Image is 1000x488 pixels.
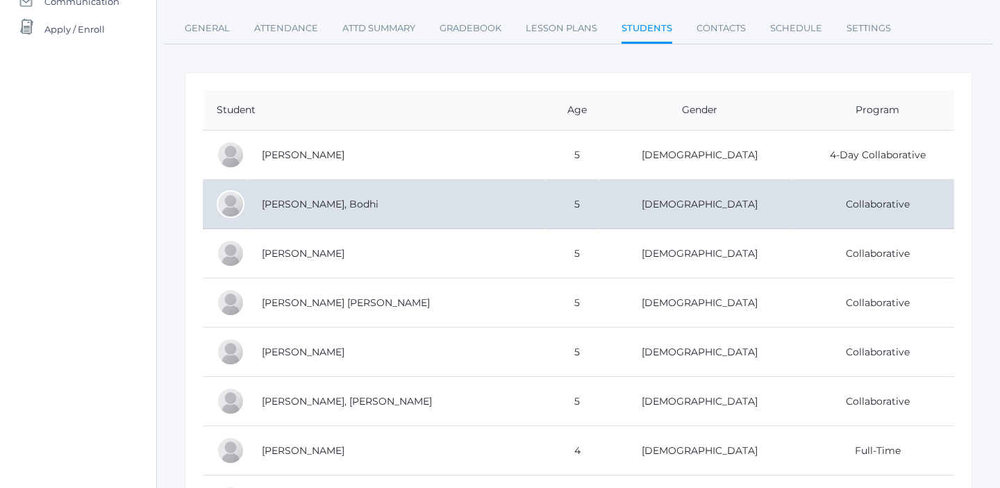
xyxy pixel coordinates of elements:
[622,15,672,44] a: Students
[217,190,244,218] div: Bodhi Dreher
[599,180,791,229] td: [DEMOGRAPHIC_DATA]
[599,278,791,328] td: [DEMOGRAPHIC_DATA]
[545,229,598,278] td: 5
[217,239,244,267] div: Charles Fox
[44,15,105,43] span: Apply / Enroll
[599,377,791,426] td: [DEMOGRAPHIC_DATA]
[791,377,954,426] td: Collaborative
[599,328,791,377] td: [DEMOGRAPHIC_DATA]
[599,90,791,131] th: Gender
[254,15,318,42] a: Attendance
[545,90,598,131] th: Age
[697,15,746,42] a: Contacts
[217,338,244,366] div: William Hamilton
[599,229,791,278] td: [DEMOGRAPHIC_DATA]
[262,296,430,309] a: [PERSON_NAME] [PERSON_NAME]
[262,444,344,457] a: [PERSON_NAME]
[203,90,545,131] th: Student
[217,141,244,169] div: Maia Canan
[791,90,954,131] th: Program
[791,229,954,278] td: Collaborative
[262,247,344,260] a: [PERSON_NAME]
[185,15,230,42] a: General
[545,328,598,377] td: 5
[545,278,598,328] td: 5
[599,426,791,476] td: [DEMOGRAPHIC_DATA]
[770,15,822,42] a: Schedule
[791,131,954,180] td: 4-Day Collaborative
[545,180,598,229] td: 5
[791,278,954,328] td: Collaborative
[262,198,378,210] a: [PERSON_NAME], Bodhi
[526,15,597,42] a: Lesson Plans
[262,149,344,161] a: [PERSON_NAME]
[217,289,244,317] div: Annie Grace Gregg
[545,426,598,476] td: 4
[217,387,244,415] div: Stone Haynes
[262,346,344,358] a: [PERSON_NAME]
[217,437,244,464] div: Hannah Hrehniy
[342,15,415,42] a: Attd Summary
[440,15,501,42] a: Gradebook
[545,377,598,426] td: 5
[599,131,791,180] td: [DEMOGRAPHIC_DATA]
[791,328,954,377] td: Collaborative
[791,180,954,229] td: Collaborative
[545,131,598,180] td: 5
[847,15,891,42] a: Settings
[262,395,432,407] a: [PERSON_NAME], [PERSON_NAME]
[791,426,954,476] td: Full-Time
